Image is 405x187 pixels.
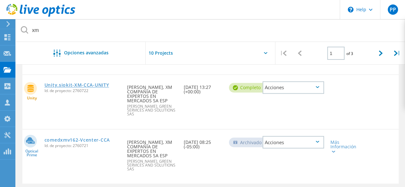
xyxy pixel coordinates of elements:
[229,137,268,147] div: Archivado
[45,137,110,142] a: comedxmv162-Vcenter-CCA
[181,129,226,155] div: [DATE] 08:25 (-05:00)
[27,96,37,100] span: Unity
[124,75,180,122] div: [PERSON_NAME], XM COMPAÑIA DE EXPERTOS EN MERCADOS SA ESP
[348,7,353,12] svg: \n
[275,42,292,65] div: |
[389,7,396,12] span: PP
[229,83,267,92] div: completo
[181,75,226,100] div: [DATE] 13:27 (+00:00)
[330,140,354,153] div: Más Información
[389,42,405,65] div: |
[263,136,324,148] div: Acciones
[22,149,41,157] span: Optical Prime
[346,51,353,56] span: of 3
[263,81,324,94] div: Acciones
[45,144,121,147] span: Id. de proyecto: 2760721
[124,129,180,177] div: [PERSON_NAME], XM COMPAÑIA DE EXPERTOS EN MERCADOS SA ESP
[45,89,121,93] span: Id. de proyecto: 2760722
[127,159,177,171] span: [PERSON_NAME], GREEN SERVICES AND SOLUTIONS SAS
[127,105,177,116] span: [PERSON_NAME], GREEN SERVICES AND SOLUTIONS SAS
[45,83,109,87] a: Unity.siokit-XM-CCA-UNITY
[6,13,75,18] a: Live Optics Dashboard
[64,51,108,55] span: Opciones avanzadas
